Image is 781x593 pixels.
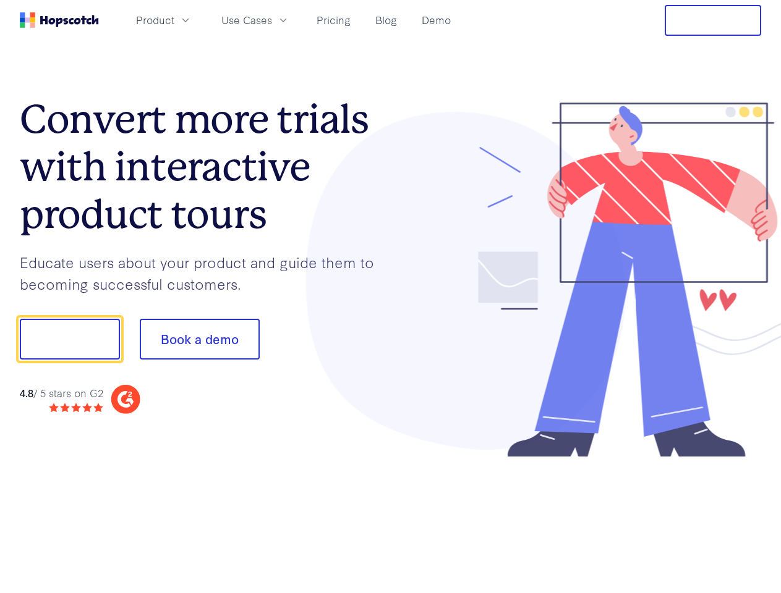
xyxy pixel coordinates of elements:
button: Book a demo [140,319,260,360]
span: Use Cases [221,12,272,28]
button: Product [129,10,199,30]
div: / 5 stars on G2 [20,385,103,401]
strong: 4.8 [20,385,33,400]
button: Free Trial [665,5,761,36]
button: Show me! [20,319,120,360]
a: Blog [370,10,402,30]
p: Educate users about your product and guide them to becoming successful customers. [20,251,391,294]
h1: Convert more trials with interactive product tours [20,96,391,238]
span: Product [136,12,174,28]
a: Pricing [312,10,356,30]
button: Use Cases [214,10,297,30]
a: Home [20,12,99,28]
a: Demo [417,10,456,30]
